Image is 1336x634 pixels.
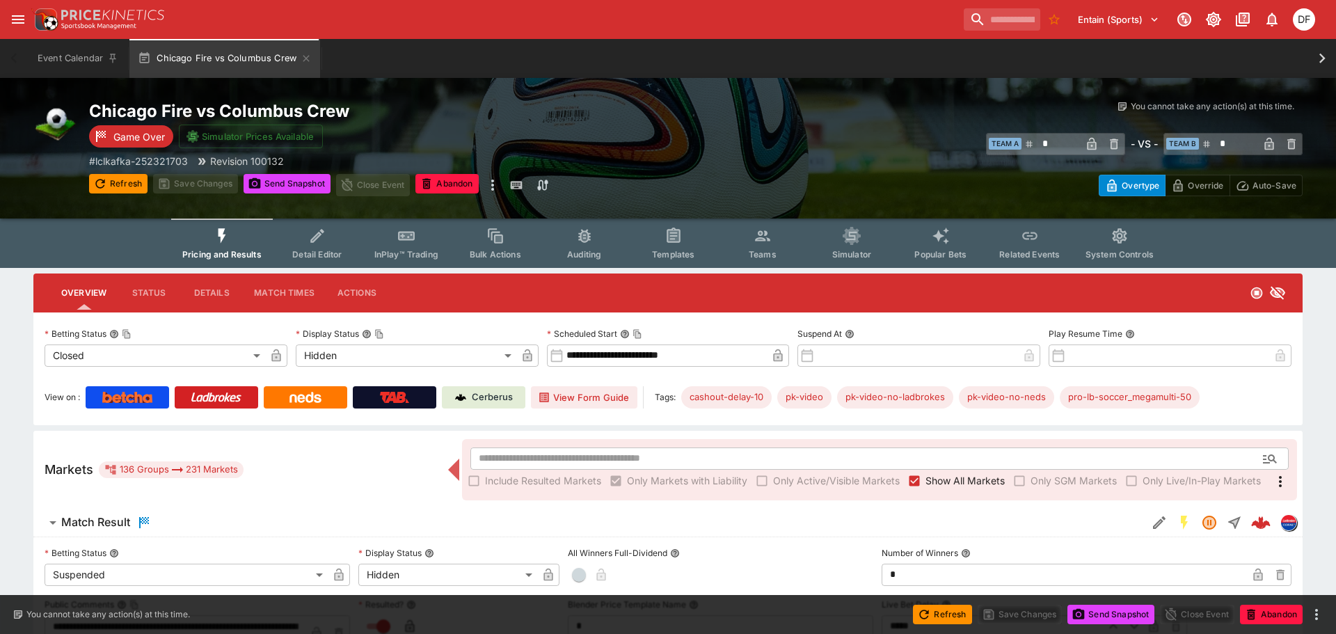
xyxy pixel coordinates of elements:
[913,605,971,624] button: Refresh
[1188,178,1223,193] p: Override
[1131,100,1294,113] p: You cannot take any action(s) at this time.
[455,392,466,403] img: Cerberus
[50,276,118,310] button: Overview
[89,154,188,168] p: Copy To Clipboard
[31,6,58,33] img: PriceKinetics Logo
[1250,286,1264,300] svg: Closed
[45,547,106,559] p: Betting Status
[568,547,667,559] p: All Winners Full-Dividend
[1172,7,1197,32] button: Connected to PK
[61,23,136,29] img: Sportsbook Management
[959,386,1054,409] div: Betting Target: cerberus
[777,390,832,404] span: pk-video
[1147,510,1172,535] button: Edit Detail
[1251,513,1271,532] div: 3484873b-ce77-484b-a409-072a2a32e03e
[531,386,637,409] button: View Form Guide
[104,461,238,478] div: 136 Groups 231 Markets
[914,249,967,260] span: Popular Bets
[109,329,119,339] button: Betting StatusCopy To Clipboard
[171,219,1165,268] div: Event type filters
[358,564,537,586] div: Hidden
[470,249,521,260] span: Bulk Actions
[1281,515,1296,530] img: lclkafka
[442,386,525,409] a: Cerberus
[61,10,164,20] img: PriceKinetics
[45,328,106,340] p: Betting Status
[210,154,284,168] p: Revision 100132
[547,328,617,340] p: Scheduled Start
[1067,605,1154,624] button: Send Snapshot
[964,8,1040,31] input: search
[1060,390,1200,404] span: pro-lb-soccer_megamulti-50
[670,548,680,558] button: All Winners Full-Dividend
[33,100,78,145] img: soccer.png
[959,390,1054,404] span: pk-video-no-neds
[45,564,328,586] div: Suspended
[627,473,747,488] span: Only Markets with Liability
[472,390,513,404] p: Cerberus
[191,392,241,403] img: Ladbrokes
[29,39,127,78] button: Event Calendar
[681,386,772,409] div: Betting Target: cerberus
[1293,8,1315,31] div: David Foster
[45,461,93,477] h5: Markets
[109,548,119,558] button: Betting Status
[6,7,31,32] button: open drawer
[620,329,630,339] button: Scheduled StartCopy To Clipboard
[1259,7,1285,32] button: Notifications
[289,392,321,403] img: Neds
[89,174,148,193] button: Refresh
[122,329,132,339] button: Copy To Clipboard
[989,138,1021,150] span: Team A
[797,328,842,340] p: Suspend At
[1060,386,1200,409] div: Betting Target: cerberus
[832,249,871,260] span: Simulator
[1166,138,1199,150] span: Team B
[33,509,1147,537] button: Match Result
[1230,7,1255,32] button: Documentation
[61,515,130,530] h6: Match Result
[652,249,694,260] span: Templates
[45,386,80,409] label: View on :
[485,473,601,488] span: Include Resulted Markets
[567,249,601,260] span: Auditing
[837,386,953,409] div: Betting Target: cerberus
[633,329,642,339] button: Copy To Clipboard
[182,249,262,260] span: Pricing and Results
[773,473,900,488] span: Only Active/Visible Markets
[243,276,326,310] button: Match Times
[113,129,165,144] p: Game Over
[1222,510,1247,535] button: Straight
[882,547,958,559] p: Number of Winners
[484,174,501,196] button: more
[1251,513,1271,532] img: logo-cerberus--red.svg
[358,547,422,559] p: Display Status
[296,328,359,340] p: Display Status
[1240,605,1303,624] button: Abandon
[89,100,696,122] h2: Copy To Clipboard
[1269,285,1286,301] svg: Hidden
[1172,510,1197,535] button: SGM Enabled
[925,473,1005,488] span: Show All Markets
[1131,136,1158,151] h6: - VS -
[118,276,180,310] button: Status
[374,329,384,339] button: Copy To Clipboard
[45,344,265,367] div: Closed
[424,548,434,558] button: Display Status
[1197,510,1222,535] button: Suspended
[1280,514,1297,531] div: lclkafka
[296,344,516,367] div: Hidden
[999,249,1060,260] span: Related Events
[1125,329,1135,339] button: Play Resume Time
[179,125,323,148] button: Simulator Prices Available
[1289,4,1319,35] button: David Foster
[1257,446,1282,471] button: Open
[244,174,331,193] button: Send Snapshot
[777,386,832,409] div: Betting Target: cerberus
[1049,328,1122,340] p: Play Resume Time
[1247,509,1275,537] a: 3484873b-ce77-484b-a409-072a2a32e03e
[1165,175,1230,196] button: Override
[26,608,190,621] p: You cannot take any action(s) at this time.
[1099,175,1166,196] button: Overtype
[837,390,953,404] span: pk-video-no-ladbrokes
